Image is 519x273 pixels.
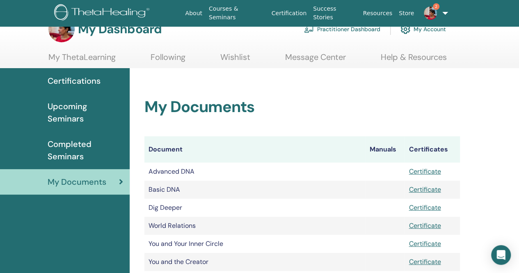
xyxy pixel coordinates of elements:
[433,3,439,10] span: 2
[409,167,441,176] a: Certificate
[400,20,446,38] a: My Account
[206,1,268,25] a: Courses & Seminars
[151,52,185,68] a: Following
[409,185,441,194] a: Certificate
[381,52,447,68] a: Help & Resources
[409,203,441,212] a: Certificate
[144,253,365,271] td: You and the Creator
[365,136,405,163] th: Manuals
[144,199,365,217] td: Dig Deeper
[409,221,441,230] a: Certificate
[360,6,396,21] a: Resources
[144,98,460,117] h2: My Documents
[424,7,437,20] img: default.jpg
[220,52,250,68] a: Wishlist
[144,217,365,235] td: World Relations
[48,75,101,87] span: Certifications
[48,138,123,163] span: Completed Seminars
[78,22,162,37] h3: My Dashboard
[48,100,123,125] span: Upcoming Seminars
[144,181,365,199] td: Basic DNA
[491,245,511,265] div: Open Intercom Messenger
[54,4,152,23] img: logo.png
[285,52,346,68] a: Message Center
[48,52,116,68] a: My ThetaLearning
[48,16,75,42] img: default.jpg
[405,136,460,163] th: Certificates
[400,22,410,36] img: cog.svg
[396,6,417,21] a: Store
[182,6,206,21] a: About
[310,1,359,25] a: Success Stories
[144,163,365,181] td: Advanced DNA
[409,239,441,248] a: Certificate
[48,176,106,188] span: My Documents
[144,136,365,163] th: Document
[144,235,365,253] td: You and Your Inner Circle
[304,25,314,33] img: chalkboard-teacher.svg
[268,6,310,21] a: Certification
[304,20,380,38] a: Practitioner Dashboard
[409,257,441,266] a: Certificate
